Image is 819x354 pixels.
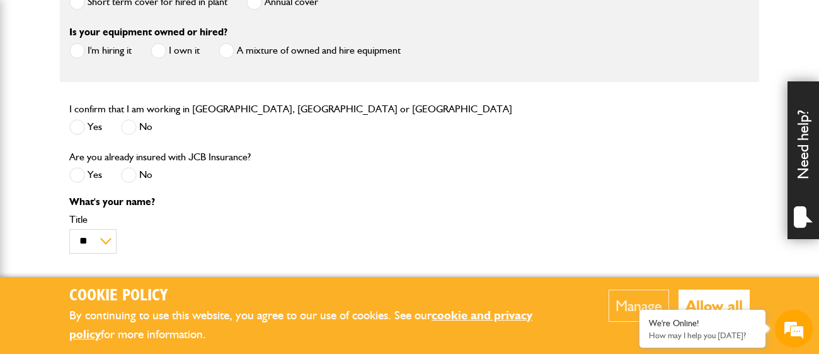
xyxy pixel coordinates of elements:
[649,331,756,340] p: How may I help you today?
[609,290,669,322] button: Manage
[69,27,227,37] label: Is your equipment owned or hired?
[787,81,819,239] div: Need help?
[69,119,102,135] label: Yes
[121,119,152,135] label: No
[69,197,517,207] p: What's your name?
[69,152,251,162] label: Are you already insured with JCB Insurance?
[207,6,237,37] div: Minimize live chat window
[69,306,570,345] p: By continuing to use this website, you agree to our use of cookies. See our for more information.
[66,71,212,87] div: Chat with us now
[16,191,230,219] input: Enter your phone number
[16,228,230,273] textarea: Type your message and hit 'Enter'
[69,286,570,306] h2: Cookie Policy
[16,154,230,182] input: Enter your email address
[151,43,200,59] label: I own it
[219,43,401,59] label: A mixture of owned and hire equipment
[69,215,517,225] label: Title
[69,43,132,59] label: I'm hiring it
[69,104,512,114] label: I confirm that I am working in [GEOGRAPHIC_DATA], [GEOGRAPHIC_DATA] or [GEOGRAPHIC_DATA]
[21,70,53,88] img: d_20077148190_company_1631870298795_20077148190
[679,290,750,322] button: Allow all
[171,271,229,288] em: Start Chat
[16,117,230,145] input: Enter your last name
[121,167,152,183] label: No
[69,167,102,183] label: Yes
[649,318,756,329] div: We're Online!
